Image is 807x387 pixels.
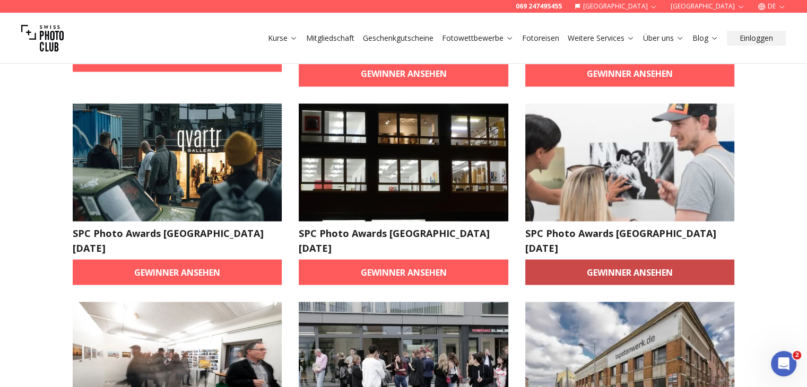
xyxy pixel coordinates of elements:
a: Kurse [268,33,298,43]
button: Über uns [639,31,688,46]
button: Fotoreisen [518,31,563,46]
img: SPC Photo Awards HAMBURG APRIL 2024 [73,103,282,221]
a: Gewinner ansehen [525,61,735,86]
button: Kurse [264,31,302,46]
h2: SPC Photo Awards [GEOGRAPHIC_DATA] [DATE] [525,225,735,255]
h2: SPC Photo Awards [GEOGRAPHIC_DATA] [DATE] [73,225,282,255]
a: Gewinner ansehen [525,259,735,285]
img: SPC Photo Awards KÖLN APRIL 2024 [299,103,508,221]
a: Fotoreisen [522,33,559,43]
a: Weitere Services [568,33,635,43]
a: Fotowettbewerbe [442,33,514,43]
a: Blog [692,33,718,43]
button: Blog [688,31,723,46]
iframe: Intercom live chat [771,351,796,376]
img: SPC Photo Awards DRESDEN APRIL 2024 [525,103,735,221]
a: Mitgliedschaft [306,33,354,43]
a: Gewinner ansehen [73,259,282,285]
button: Einloggen [727,31,786,46]
button: Geschenkgutscheine [359,31,438,46]
h2: SPC Photo Awards [GEOGRAPHIC_DATA] [DATE] [299,225,508,255]
img: Swiss photo club [21,17,64,59]
a: Gewinner ansehen [299,61,508,86]
button: Mitgliedschaft [302,31,359,46]
a: Geschenkgutscheine [363,33,433,43]
span: 2 [793,351,801,359]
a: Über uns [643,33,684,43]
a: Gewinner ansehen [299,259,508,285]
a: 069 247495455 [516,2,562,11]
button: Weitere Services [563,31,639,46]
button: Fotowettbewerbe [438,31,518,46]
